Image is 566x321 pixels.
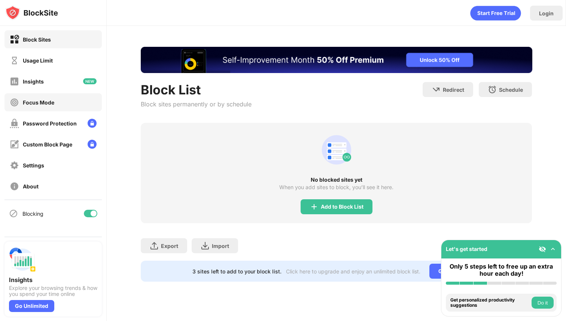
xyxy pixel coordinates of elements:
[10,161,19,170] img: settings-off.svg
[539,245,546,253] img: eye-not-visible.svg
[10,98,19,107] img: focus-off.svg
[212,243,229,249] div: Import
[9,246,36,273] img: push-insights.svg
[9,209,18,218] img: blocking-icon.svg
[499,87,523,93] div: Schedule
[23,78,44,85] div: Insights
[83,78,97,84] img: new-icon.svg
[88,119,97,128] img: lock-menu.svg
[10,182,19,191] img: about-off.svg
[429,264,481,279] div: Go Unlimited
[161,243,178,249] div: Export
[10,140,19,149] img: customize-block-page-off.svg
[141,177,532,183] div: No blocked sites yet
[88,140,97,149] img: lock-menu.svg
[23,120,77,127] div: Password Protection
[23,57,53,64] div: Usage Limit
[450,297,530,308] div: Get personalized productivity suggestions
[22,211,43,217] div: Blocking
[23,36,51,43] div: Block Sites
[10,119,19,128] img: password-protection-off.svg
[141,47,532,73] iframe: Banner
[321,204,363,210] div: Add to Block List
[23,141,72,148] div: Custom Block Page
[470,6,521,21] div: animation
[9,276,97,284] div: Insights
[446,246,487,252] div: Let's get started
[9,300,54,312] div: Go Unlimited
[549,245,557,253] img: omni-setup-toggle.svg
[286,268,420,275] div: Click here to upgrade and enjoy an unlimited block list.
[446,263,557,277] div: Only 5 steps left to free up an extra hour each day!
[10,77,19,86] img: insights-off.svg
[192,268,282,275] div: 3 sites left to add to your block list.
[9,285,97,297] div: Explore your browsing trends & how you spend your time online
[5,5,58,20] img: logo-blocksite.svg
[23,162,44,169] div: Settings
[539,10,554,16] div: Login
[10,56,19,65] img: time-usage-off.svg
[443,87,464,93] div: Redirect
[532,297,554,309] button: Do it
[23,183,39,190] div: About
[141,100,252,108] div: Block sites permanently or by schedule
[10,35,19,44] img: block-on.svg
[23,99,54,106] div: Focus Mode
[319,132,354,168] div: animation
[141,82,252,97] div: Block List
[279,184,393,190] div: When you add sites to block, you’ll see it here.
